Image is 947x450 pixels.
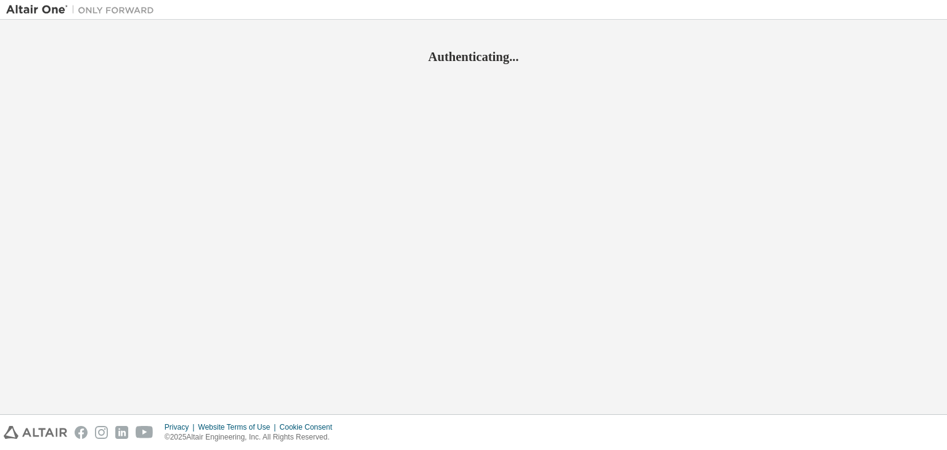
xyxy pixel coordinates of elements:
[4,426,67,439] img: altair_logo.svg
[115,426,128,439] img: linkedin.svg
[165,432,340,443] p: © 2025 Altair Engineering, Inc. All Rights Reserved.
[75,426,88,439] img: facebook.svg
[165,422,198,432] div: Privacy
[198,422,279,432] div: Website Terms of Use
[6,4,160,16] img: Altair One
[6,49,941,65] h2: Authenticating...
[136,426,154,439] img: youtube.svg
[279,422,339,432] div: Cookie Consent
[95,426,108,439] img: instagram.svg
